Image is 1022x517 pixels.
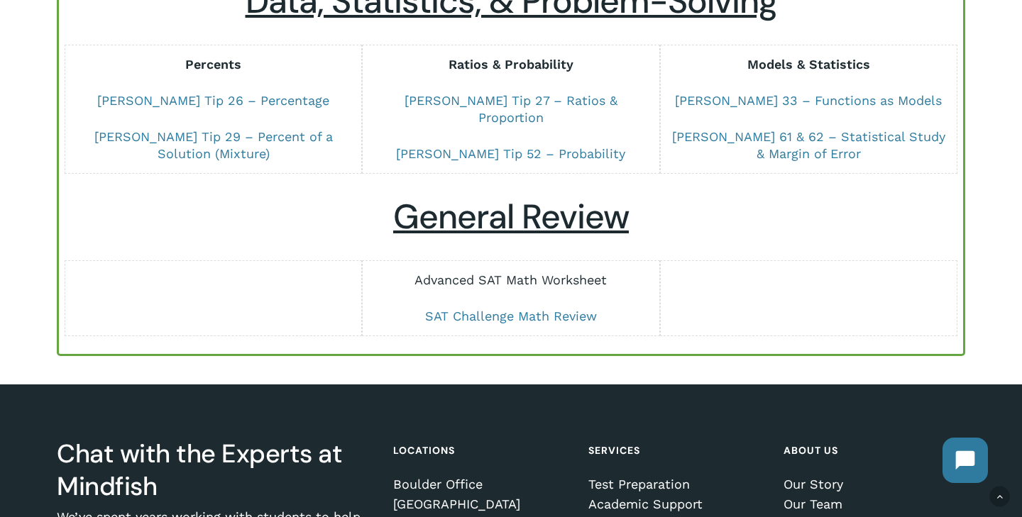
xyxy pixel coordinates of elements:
[97,93,329,108] a: [PERSON_NAME] Tip 26 – Percentage
[393,194,629,239] u: General Review
[396,146,625,161] a: [PERSON_NAME] Tip 52 – Probability
[449,57,573,72] strong: Ratios & Probability
[425,308,597,323] a: SAT Challenge Math Review
[675,93,942,108] a: [PERSON_NAME] 33 – Functions as Models
[405,93,617,125] a: [PERSON_NAME] Tip 27 – Ratios & Proportion
[94,129,333,161] a: [PERSON_NAME] Tip 29 – Percent of a Solution (Mixture)
[784,477,961,491] a: Our Story
[784,438,961,463] h4: About Us
[414,272,607,287] a: Advanced SAT Math Worksheet
[393,438,571,463] h4: Locations
[57,438,375,503] h3: Chat with the Experts at Mindfish
[747,57,870,72] strong: Models & Statistics
[588,438,766,463] h4: Services
[393,497,571,511] a: [GEOGRAPHIC_DATA]
[588,477,766,491] a: Test Preparation
[393,477,571,491] a: Boulder Office
[784,497,961,511] a: Our Team
[672,129,945,161] a: [PERSON_NAME] 61 & 62 – Statistical Study & Margin of Error
[588,497,766,511] a: Academic Support
[928,423,1002,497] iframe: Chatbot
[185,57,241,72] strong: Percents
